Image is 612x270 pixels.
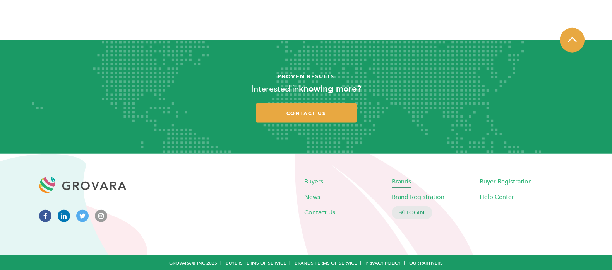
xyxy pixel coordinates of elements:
span: contact us [286,110,326,117]
a: contact us [256,103,357,123]
a: Buyers Terms of Service [226,260,286,266]
a: Buyer Registration [480,177,532,186]
a: Help Center [480,193,514,201]
a: Brands [392,177,411,186]
span: | [357,260,364,267]
span: | [401,260,408,267]
span: | [286,260,293,267]
a: LOGIN [392,206,432,219]
span: | [217,260,225,267]
span: Interested in [251,83,299,95]
a: Brand Registration [392,193,444,201]
a: Our Partners [409,260,443,266]
a: News [304,193,320,201]
a: Contact Us [304,208,335,217]
a: Privacy Policy [365,260,401,266]
a: Brands Terms of Service [295,260,357,266]
a: Buyers [304,177,323,186]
